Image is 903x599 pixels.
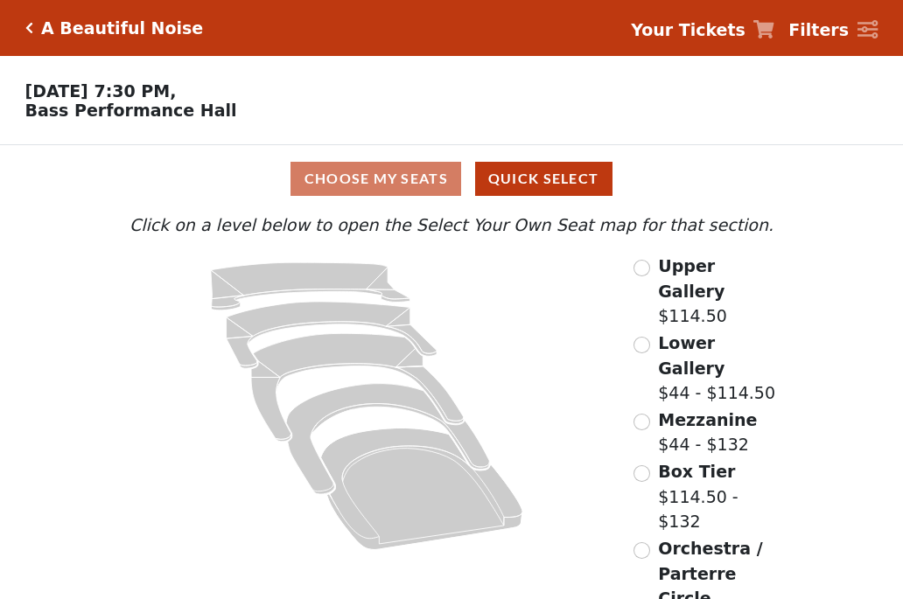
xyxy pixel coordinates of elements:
path: Lower Gallery - Seats Available: 38 [227,302,437,368]
a: Click here to go back to filters [25,22,33,34]
h5: A Beautiful Noise [41,18,203,38]
path: Upper Gallery - Seats Available: 286 [211,262,410,310]
p: Click on a level below to open the Select Your Own Seat map for that section. [125,212,778,238]
strong: Filters [788,20,849,39]
span: Box Tier [658,462,735,481]
a: Filters [788,17,878,43]
span: Upper Gallery [658,256,724,301]
span: Mezzanine [658,410,757,429]
path: Orchestra / Parterre Circle - Seats Available: 14 [321,428,523,550]
span: Lower Gallery [658,333,724,378]
label: $44 - $132 [658,407,757,457]
label: $114.50 - $132 [658,459,778,534]
a: Your Tickets [631,17,774,43]
label: $44 - $114.50 [658,331,778,406]
button: Quick Select [475,162,612,196]
label: $114.50 [658,254,778,329]
strong: Your Tickets [631,20,745,39]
